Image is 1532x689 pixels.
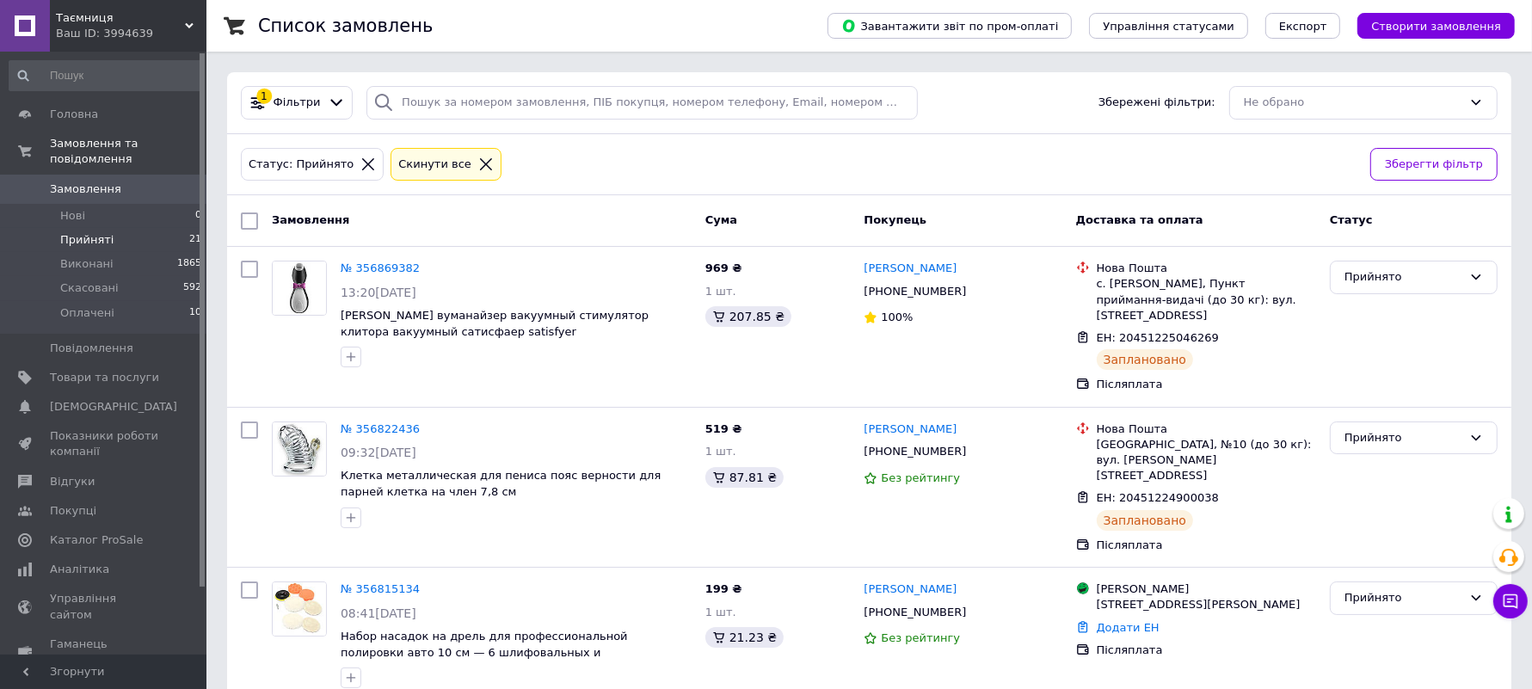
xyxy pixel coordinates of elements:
[1097,538,1316,553] div: Післяплата
[881,471,960,484] span: Без рейтингу
[705,213,737,226] span: Cума
[864,581,957,598] a: [PERSON_NAME]
[705,422,742,435] span: 519 ₴
[341,446,416,459] span: 09:32[DATE]
[1097,377,1316,392] div: Післяплата
[705,445,736,458] span: 1 шт.
[705,606,736,618] span: 1 шт.
[341,606,416,620] span: 08:41[DATE]
[705,467,784,488] div: 87.81 ₴
[1244,94,1462,112] div: Не обрано
[60,208,85,224] span: Нові
[1385,156,1483,174] span: Зберегти фільтр
[881,311,913,323] span: 100%
[50,562,109,577] span: Аналітика
[1097,437,1316,484] div: [GEOGRAPHIC_DATA], №10 (до 30 кг): вул. [PERSON_NAME][STREET_ADDRESS]
[828,13,1072,39] button: Завантажити звіт по пром-оплаті
[395,156,475,174] div: Cкинути все
[860,280,969,303] div: [PHONE_NUMBER]
[1103,20,1234,33] span: Управління статусами
[50,474,95,489] span: Відгуки
[50,370,159,385] span: Товари та послуги
[1279,20,1327,33] span: Експорт
[705,306,791,327] div: 207.85 ₴
[341,469,661,498] a: Клетка металлическая для пениса пояс верности для парней клетка на член 7,8 см
[366,86,917,120] input: Пошук за номером замовлення, ПІБ покупця, номером телефону, Email, номером накладної
[50,428,159,459] span: Показники роботи компанії
[60,232,114,248] span: Прийняті
[1089,13,1248,39] button: Управління статусами
[1097,581,1316,597] div: [PERSON_NAME]
[341,582,420,595] a: № 356815134
[1097,621,1160,634] a: Додати ЕН
[1097,643,1316,658] div: Післяплата
[841,18,1058,34] span: Завантажити звіт по пром-оплаті
[864,213,926,226] span: Покупець
[1097,510,1194,531] div: Заплановано
[1097,276,1316,323] div: с. [PERSON_NAME], Пункт приймання-видачі (до 30 кг): вул. [STREET_ADDRESS]
[50,181,121,197] span: Замовлення
[273,582,326,636] img: Фото товару
[274,95,321,111] span: Фільтри
[56,10,185,26] span: Таємниця
[341,286,416,299] span: 13:20[DATE]
[705,261,742,274] span: 969 ₴
[50,637,159,667] span: Гаманець компанії
[50,503,96,519] span: Покупці
[1076,213,1203,226] span: Доставка та оплата
[705,627,784,648] div: 21.23 ₴
[1097,331,1219,344] span: ЕН: 20451225046269
[177,256,201,272] span: 1865
[864,421,957,438] a: [PERSON_NAME]
[256,89,272,104] div: 1
[258,15,433,36] h1: Список замовлень
[50,341,133,356] span: Повідомлення
[1370,148,1498,181] button: Зберегти фільтр
[195,208,201,224] span: 0
[1097,597,1316,612] div: [STREET_ADDRESS][PERSON_NAME]
[272,581,327,637] a: Фото товару
[1330,213,1373,226] span: Статус
[705,285,736,298] span: 1 шт.
[881,631,960,644] span: Без рейтингу
[1098,95,1215,111] span: Збережені фільтри:
[341,261,420,274] a: № 356869382
[245,156,357,174] div: Статус: Прийнято
[189,232,201,248] span: 21
[60,280,119,296] span: Скасовані
[60,256,114,272] span: Виконані
[864,261,957,277] a: [PERSON_NAME]
[1493,584,1528,618] button: Чат з покупцем
[56,26,206,41] div: Ваш ID: 3994639
[1344,429,1462,447] div: Прийнято
[50,107,98,122] span: Головна
[1344,589,1462,607] div: Прийнято
[341,422,420,435] a: № 356822436
[1097,491,1219,504] span: ЕН: 20451224900038
[273,261,326,315] img: Фото товару
[50,399,177,415] span: [DEMOGRAPHIC_DATA]
[705,582,742,595] span: 199 ₴
[272,213,349,226] span: Замовлення
[60,305,114,321] span: Оплачені
[1265,13,1341,39] button: Експорт
[1097,261,1316,276] div: Нова Пошта
[860,440,969,463] div: [PHONE_NUMBER]
[341,309,649,354] a: [PERSON_NAME] вуманайзер вакуумный стимулятор клитора вакуумный сатисфаер satisfyer penguin вуман...
[1357,13,1515,39] button: Створити замовлення
[1371,20,1501,33] span: Створити замовлення
[273,422,326,476] img: Фото товару
[272,421,327,477] a: Фото товару
[189,305,201,321] span: 10
[1097,349,1194,370] div: Заплановано
[50,136,206,167] span: Замовлення та повідомлення
[860,601,969,624] div: [PHONE_NUMBER]
[183,280,201,296] span: 592
[1344,268,1462,286] div: Прийнято
[1340,19,1515,32] a: Створити замовлення
[341,630,628,674] a: Набор насадок на дрель для профессиональной полировки авто 10 см — 6 шлифовальных и полировальных...
[9,60,203,91] input: Пошук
